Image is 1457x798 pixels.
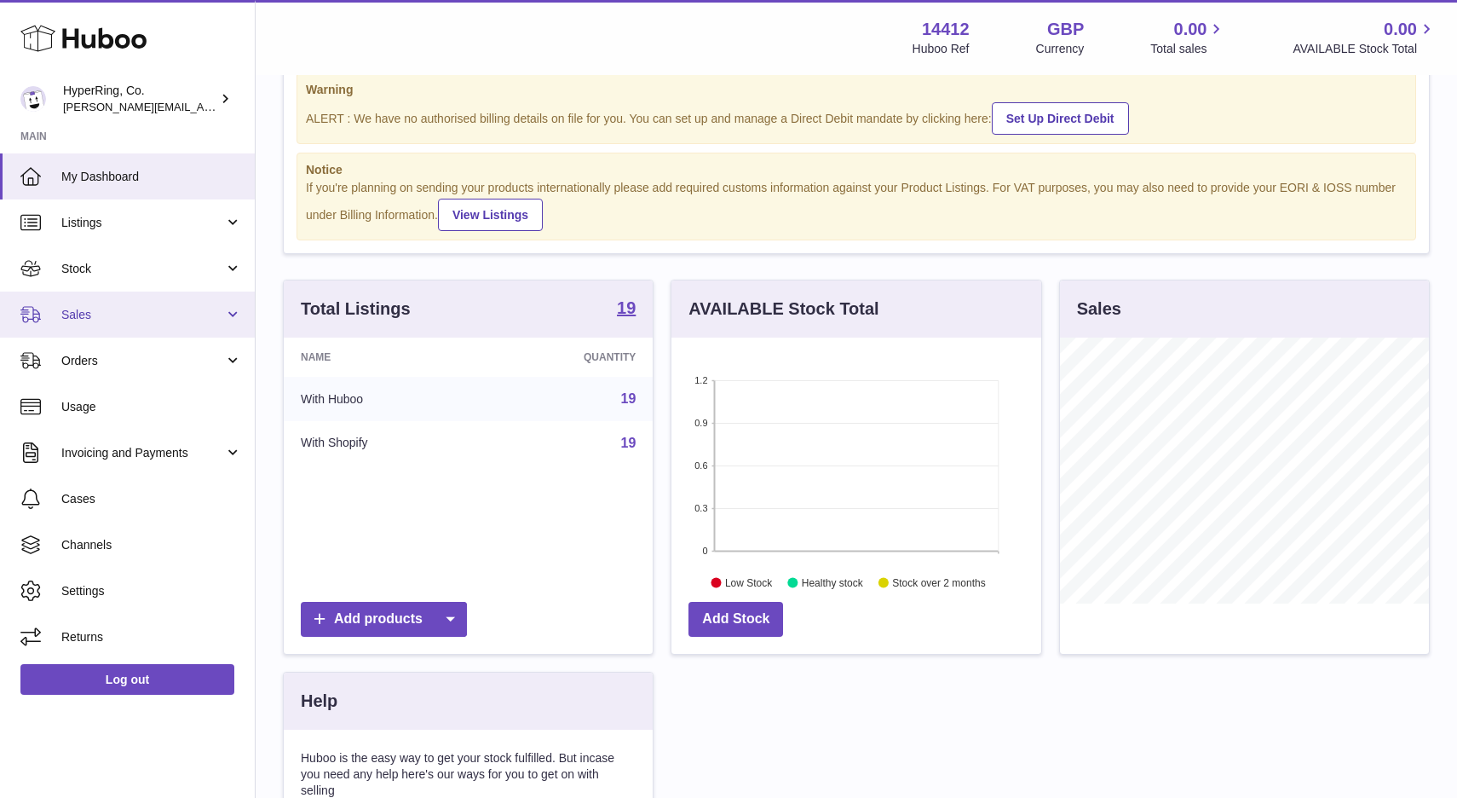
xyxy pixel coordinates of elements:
text: 0 [703,546,708,556]
span: Listings [61,215,224,231]
img: yoonil.choi@hyperring.co [20,86,46,112]
text: 1.2 [695,375,708,385]
div: If you're planning on sending your products internationally please add required customs informati... [306,180,1407,231]
span: Total sales [1150,41,1226,57]
h3: AVAILABLE Stock Total [688,298,878,321]
text: Low Stock [725,577,773,589]
strong: 19 [617,299,636,316]
a: 0.00 AVAILABLE Stock Total [1293,18,1437,57]
span: 0.00 [1384,18,1417,41]
span: Channels [61,537,242,553]
a: View Listings [438,199,543,231]
span: My Dashboard [61,169,242,185]
div: HyperRing, Co. [63,83,216,115]
text: Healthy stock [802,577,864,589]
span: AVAILABLE Stock Total [1293,41,1437,57]
h3: Sales [1077,298,1121,321]
strong: Notice [306,162,1407,178]
div: Huboo Ref [913,41,970,57]
span: Orders [61,353,224,369]
h3: Help [301,690,337,713]
a: Set Up Direct Debit [992,102,1129,135]
a: 19 [617,299,636,320]
a: 0.00 Total sales [1150,18,1226,57]
a: 19 [621,391,636,406]
span: Sales [61,307,224,323]
th: Name [284,338,483,377]
text: 0.6 [695,460,708,471]
a: Add products [301,602,467,637]
span: Usage [61,399,242,415]
text: 0.9 [695,418,708,428]
div: ALERT : We have no authorised billing details on file for you. You can set up and manage a Direct... [306,100,1407,135]
th: Quantity [483,338,654,377]
span: 0.00 [1174,18,1207,41]
td: With Shopify [284,421,483,465]
span: Invoicing and Payments [61,445,224,461]
span: [PERSON_NAME][EMAIL_ADDRESS][DOMAIN_NAME] [63,100,342,113]
a: Log out [20,664,234,695]
td: With Huboo [284,377,483,421]
strong: GBP [1047,18,1084,41]
h3: Total Listings [301,298,411,321]
span: Returns [61,629,242,645]
a: 19 [621,436,636,450]
span: Stock [61,261,224,277]
text: 0.3 [695,503,708,513]
text: Stock over 2 months [893,577,986,589]
a: Add Stock [688,602,783,637]
span: Settings [61,583,242,599]
span: Cases [61,491,242,507]
strong: Warning [306,82,1407,98]
div: Currency [1036,41,1085,57]
strong: 14412 [922,18,970,41]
